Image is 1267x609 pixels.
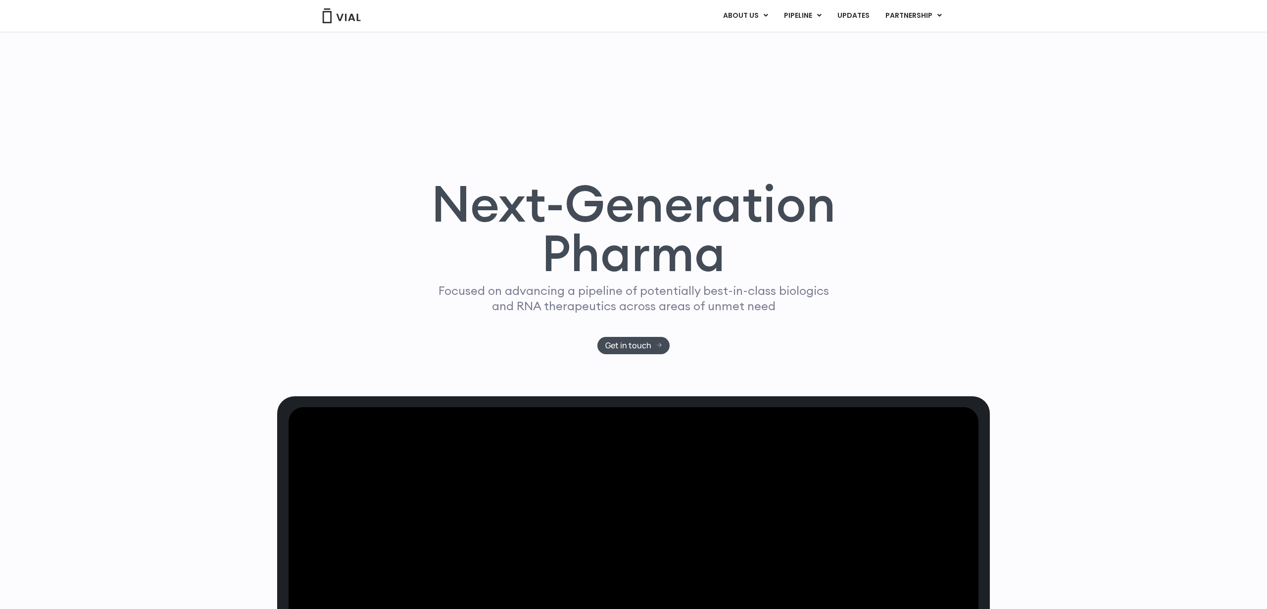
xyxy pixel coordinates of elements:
a: Get in touch [597,337,670,354]
a: PARTNERSHIPMenu Toggle [877,7,950,24]
h1: Next-Generation Pharma [419,179,848,279]
p: Focused on advancing a pipeline of potentially best-in-class biologics and RNA therapeutics acros... [434,283,833,314]
span: Get in touch [605,342,651,349]
a: ABOUT USMenu Toggle [715,7,776,24]
a: PIPELINEMenu Toggle [776,7,829,24]
a: UPDATES [829,7,877,24]
img: Vial Logo [322,8,361,23]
